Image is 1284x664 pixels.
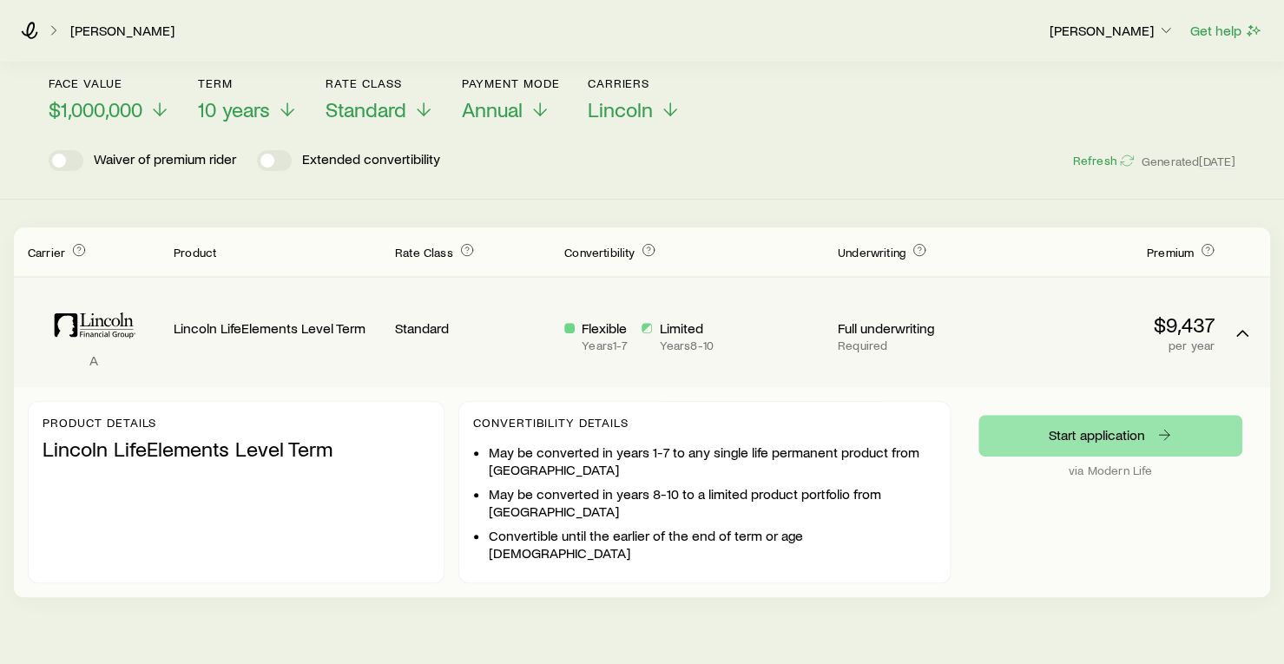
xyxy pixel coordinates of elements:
span: 10 years [198,97,270,122]
p: Limited [659,319,713,337]
p: Standard [395,319,550,337]
span: Generated [1142,154,1235,169]
p: Product details [43,416,430,430]
p: Years 8 - 10 [659,339,713,352]
p: Extended convertibility [302,150,440,171]
p: Years 1 - 7 [582,339,628,352]
p: Lincoln LifeElements Level Term [174,319,381,337]
button: Refresh [1071,153,1134,169]
p: A [28,352,160,369]
span: $1,000,000 [49,97,142,122]
p: Lincoln LifeElements Level Term [43,437,430,461]
p: [PERSON_NAME] [1050,22,1175,39]
p: Required [838,339,993,352]
button: [PERSON_NAME] [1049,21,1175,42]
span: Annual [462,97,523,122]
p: per year [1007,339,1215,352]
li: May be converted in years 8-10 to a limited product portfolio from [GEOGRAPHIC_DATA] [489,485,936,520]
span: Premium [1147,245,1194,260]
p: Rate Class [326,76,434,90]
p: Face value [49,76,170,90]
li: Convertible until the earlier of the end of term or age [DEMOGRAPHIC_DATA] [489,527,936,562]
li: May be converted in years 1-7 to any single life permanent product from [GEOGRAPHIC_DATA] [489,444,936,478]
p: Flexible [582,319,628,337]
button: Rate ClassStandard [326,76,434,122]
a: Start application [978,415,1242,457]
p: via Modern Life [978,463,1242,477]
button: Get help [1189,21,1263,41]
button: Face value$1,000,000 [49,76,170,122]
span: [DATE] [1199,154,1235,169]
span: Convertibility [564,245,635,260]
span: Lincoln [588,97,653,122]
span: Product [174,245,216,260]
span: Standard [326,97,406,122]
p: Term [198,76,298,90]
a: [PERSON_NAME] [69,23,175,39]
p: $9,437 [1007,312,1215,337]
p: Waiver of premium rider [94,150,236,171]
span: Carrier [28,245,65,260]
p: Carriers [588,76,681,90]
p: Full underwriting [838,319,993,337]
p: Convertibility Details [473,416,936,430]
button: CarriersLincoln [588,76,681,122]
p: Payment Mode [462,76,560,90]
span: Underwriting [838,245,905,260]
span: Rate Class [395,245,453,260]
button: Term10 years [198,76,298,122]
div: Term quotes [14,227,1270,597]
button: Payment ModeAnnual [462,76,560,122]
